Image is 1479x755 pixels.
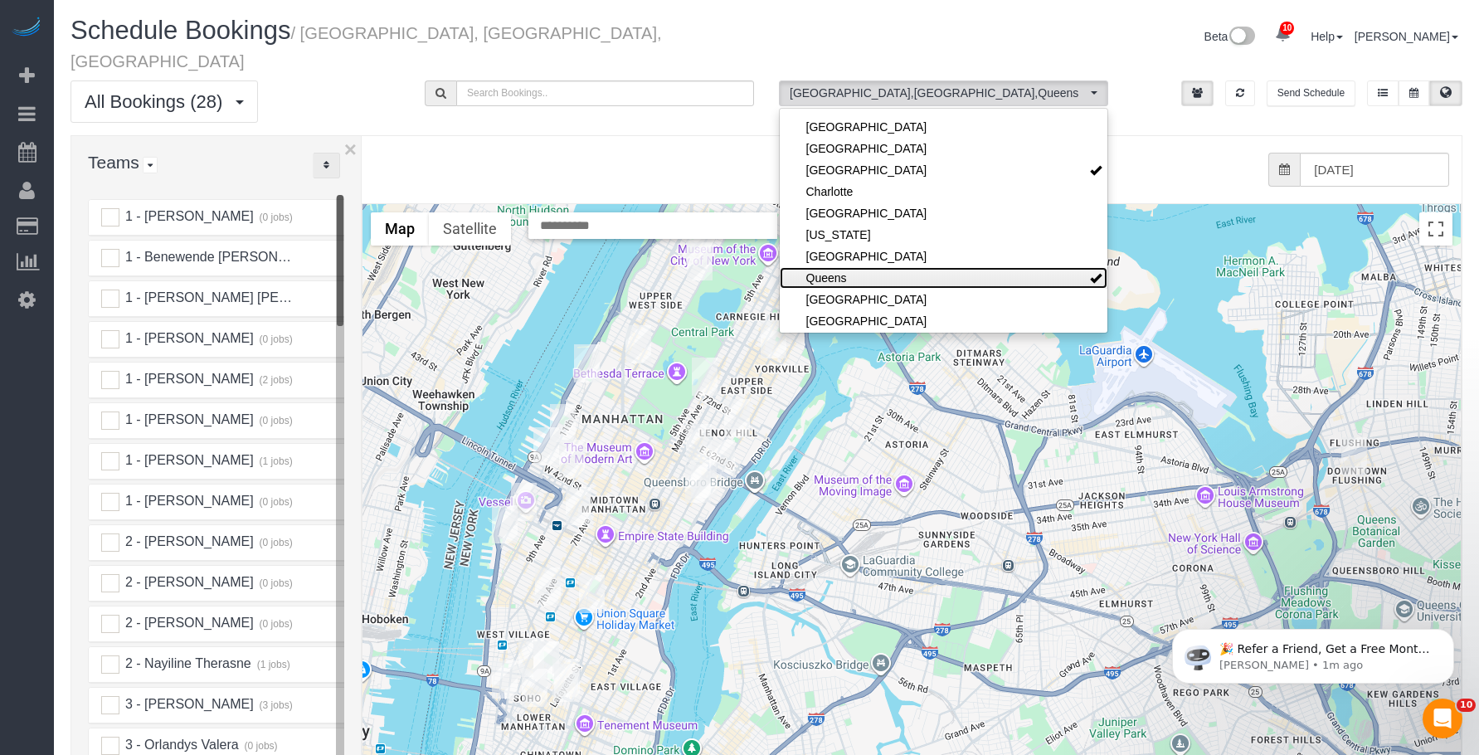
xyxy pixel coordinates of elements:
[550,404,576,442] div: 08/18/2025 9:00AM - Mustafa Safdar - 540 West 49th Street, Apt. 401s, New York, NY 10018
[579,575,605,613] div: 08/18/2025 12:30PM - Jeffrey Davis - 240 Park Ave. South, Apt. 3a, New York, NY 10003
[123,575,253,589] span: 2 - [PERSON_NAME]
[780,202,1107,224] a: [GEOGRAPHIC_DATA]
[123,250,327,264] span: 1 - Benewende [PERSON_NAME]
[123,372,253,386] span: 1 - [PERSON_NAME]
[686,226,712,265] div: 08/18/2025 10:00AM - Blaine Bentsen - 27 West 96th Street #10b, New York, NY 10025
[71,24,662,71] small: / [GEOGRAPHIC_DATA], [GEOGRAPHIC_DATA], [GEOGRAPHIC_DATA]
[518,639,544,677] div: 08/18/2025 12:00PM - Alexandra Shinder - 173 Sullivan Street, Apt. 1c, New York, NY 10012
[456,80,754,106] input: Search Bookings..
[780,267,1107,289] a: Queens
[257,212,293,223] small: (0 jobs)
[780,310,1107,332] a: [GEOGRAPHIC_DATA]
[779,80,1108,106] button: [GEOGRAPHIC_DATA],[GEOGRAPHIC_DATA],Queens
[1355,30,1458,43] a: [PERSON_NAME]
[761,320,786,358] div: 08/18/2025 11:00AM - Danielle Oldham - 315 East 86th Street, Apt. 7de, New York, NY 10028
[685,465,711,503] div: 08/18/2025 8:00AM - Evelyn Cundy - 330 East 52nd Street, Apt 26, New York, NY 10022
[1419,212,1452,246] button: Toggle fullscreen view
[686,424,712,462] div: 08/18/2025 12:00PM - Brendan Nolan (Flexjet) - 205 East 59th Street, Apt. 16c, New York, NY 10022
[511,483,537,521] div: 08/18/2025 10:00AM - Yifan Zhao - 530 West 30th Street Apt. 10b, New York, NY 10001
[1457,699,1476,712] span: 10
[257,374,293,386] small: (2 jobs)
[1280,22,1294,35] span: 10
[780,116,1107,138] a: [GEOGRAPHIC_DATA]
[780,116,1107,138] li: Boston
[522,669,547,707] div: 08/18/2025 7:55AM - Kelsy Gonzalez (Aviator Nation - NYC) - 93 Mercer Street, New York, NY 10012
[790,85,1087,101] span: [GEOGRAPHIC_DATA] , [GEOGRAPHIC_DATA] , Queens
[566,487,591,525] div: 08/18/2025 1:00PM - Gregg Sussman (SportsGrid) - 218 West 35th Street, 5th Floor, New York, NY 10001
[533,427,559,465] div: 08/18/2025 12:00PM - Zoe Cunningham (Softwire) - 560 West 43rd Street, Apt 41b, New York, NY 10036
[780,181,1107,202] a: Charlotte
[1267,80,1355,106] button: Send Schedule
[257,415,293,426] small: (0 jobs)
[1311,30,1343,43] a: Help
[88,153,139,172] span: Teams
[780,246,1107,267] li: Portland
[1300,153,1449,187] input: Date
[780,138,1107,159] a: [GEOGRAPHIC_DATA]
[559,440,585,478] div: 08/18/2025 1:30PM - Gregory Padilla - 400 West 43rd Street, New York, NY 10036
[1267,17,1299,53] a: 10
[780,202,1107,224] li: Denver
[123,331,253,345] span: 1 - [PERSON_NAME]
[257,334,293,345] small: (0 jobs)
[554,664,580,702] div: 08/18/2025 9:45AM - Francesca Racanelli (Still Here NYC) - 268 Elizabeth Street, New York, NY 10012
[724,399,750,437] div: 08/18/2025 10:00AM - Elissa Esher - 357 East 68th Street, Apt. 1a, New York, NY 10065
[780,224,1107,246] a: [US_STATE]
[552,659,578,697] div: 08/18/2025 4:00PM - Jess LeProtto - 302 Mott Street, Apt. 25, New York, NY 10012
[123,738,238,752] span: 3 - Orlandys Valera
[257,455,293,467] small: (1 jobs)
[71,80,258,123] button: All Bookings (28)
[257,496,293,508] small: (0 jobs)
[371,212,429,246] button: Show street map
[71,16,290,45] span: Schedule Bookings
[324,160,329,170] i: Sort Teams
[123,697,253,711] span: 3 - [PERSON_NAME]
[123,290,366,304] span: 1 - [PERSON_NAME] [PERSON_NAME]
[429,212,511,246] button: Show satellite imagery
[257,577,293,589] small: (0 jobs)
[1228,27,1255,48] img: New interface
[257,618,293,630] small: (0 jobs)
[780,159,1107,181] a: [GEOGRAPHIC_DATA]
[533,641,559,679] div: 08/18/2025 9:00AM - Dede Tabak (NYU Abu Dhabi) - 3 Washington Square Village, Apt. 12k, New York,...
[709,440,735,478] div: 08/18/2025 10:00AM - Sarahi Reyes (Delrose Design Group) - 410 East 59th Street, Suite 1b, New Yo...
[123,534,253,548] span: 2 - [PERSON_NAME]
[780,289,1107,310] li: Seattle
[780,224,1107,246] li: New Jersey
[10,17,43,40] img: Automaid Logo
[123,494,253,508] span: 1 - [PERSON_NAME]
[1147,594,1479,710] iframe: Intercom notifications message
[691,460,717,498] div: 08/18/2025 3:00PM - Meera Kumar - 353 East 53rd Street, Apt. 3d, New York, NY 10022
[574,344,600,382] div: 08/18/2025 2:00PM - Avi Fernandes - 75 West End Avenue, Apt. P28c, New York, NY 10023
[123,453,253,467] span: 1 - [PERSON_NAME]
[344,139,357,160] button: ×
[123,412,253,426] span: 1 - [PERSON_NAME]
[313,153,340,178] div: ...
[1423,699,1462,738] iframe: Intercom live chat
[687,242,713,280] div: 08/18/2025 12:00PM - Leonora Gogolak - 336 Central Park West, Apt 5e, New York, NY 10025
[780,246,1107,267] a: [GEOGRAPHIC_DATA]
[780,310,1107,332] li: Staten Island
[625,325,651,363] div: 08/18/2025 12:30PM - Elijah Kajinic - 58 West 72nd Street, Apt. 3b, New York, NY 10023
[242,740,278,752] small: (0 jobs)
[123,209,253,223] span: 1 - [PERSON_NAME]
[255,659,290,670] small: (1 jobs)
[1204,30,1256,43] a: Beta
[780,159,1107,181] li: Brooklyn
[257,537,293,548] small: (0 jobs)
[692,358,718,396] div: 08/18/2025 9:15AM - Francesca Racanelli (Still Here NYC) - 905 Madison Avenue, New York, NY 10021
[123,656,251,670] span: 2 - Nayiline Therasne
[535,567,561,606] div: 08/18/2025 2:00PM - Tara Faye - 148 West 16th Street, Apt 4, New York, NY 10011
[492,660,518,699] div: 08/18/2025 11:00AM - PeiJu Chien-Pott - 111 Varick St, Ph 1, New York, NY 10013
[780,289,1107,310] a: [GEOGRAPHIC_DATA]
[492,505,518,543] div: 08/18/2025 11:00AM - Gino Carteron - 559 West 23rd Street, Apt.5, New York, NY 10011
[780,138,1107,159] li: Bronx
[123,616,253,630] span: 2 - [PERSON_NAME]
[779,80,1108,106] ol: All Locations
